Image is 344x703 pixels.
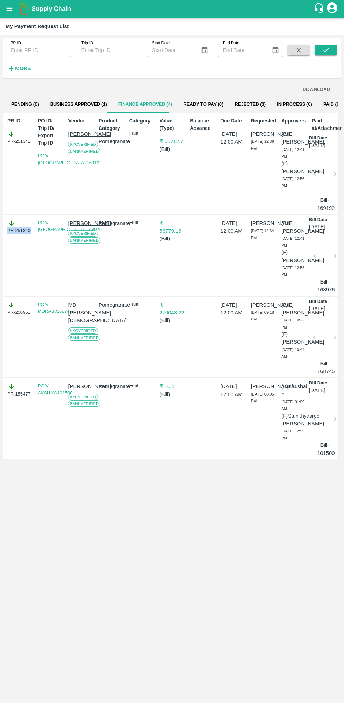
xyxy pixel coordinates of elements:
span: KYC Verified [68,327,98,334]
p: Paid at/Attachments [312,117,337,132]
a: PO/V MDRABI/168745 [38,302,72,314]
p: (F) [PERSON_NAME] [281,160,306,175]
label: PR ID [11,40,21,46]
p: Pomegranate [99,301,124,309]
p: (F) Sainithyasree [PERSON_NAME] [281,412,306,428]
p: ₹ 270043.22 [160,301,185,317]
p: ( Bill ) [160,317,185,324]
a: PO/V [GEOGRAPHIC_DATA]/169192 [38,153,102,165]
button: Choose date [269,44,282,57]
p: Approvers [281,117,306,125]
div: My Payment Request List [6,22,69,31]
p: [PERSON_NAME] [251,130,276,138]
button: Pending (0) [6,96,45,113]
p: (B) [PERSON_NAME] [281,301,306,317]
div: PR-155477 [7,383,32,397]
p: Pomegranate [99,219,124,227]
button: Ready To Pay (0) [178,96,229,113]
div: -- [190,219,215,226]
p: MD [PERSON_NAME][DEMOGRAPHIC_DATA] [68,301,93,325]
div: -- [190,301,215,308]
p: [DATE] [309,305,325,312]
p: (F) [PERSON_NAME] [281,330,306,346]
span: [DATE] 08:05 PM [251,392,274,403]
button: Choose date [198,44,211,57]
p: Requested [251,117,276,125]
span: [DATE] 12:41 PM [281,236,304,247]
p: Due Date [220,117,245,125]
p: ₹ 55712.7 [160,138,185,145]
p: ( Bill ) [160,235,185,243]
p: Fruit [129,130,154,137]
span: Bank Verified [68,148,100,154]
p: Pomegranate [99,383,124,390]
span: [DATE] 12:59 PM [281,429,304,440]
p: Bill-168976 [317,278,332,294]
p: [PERSON_NAME] [68,383,93,390]
input: End Date [218,44,266,57]
p: [DATE] 12:00 AM [220,219,245,235]
p: ( Bill ) [160,145,185,153]
p: Balance Advance [190,117,215,132]
strong: More [15,66,31,71]
img: logo [18,2,32,16]
p: PO ID/ Trip ID/ Export Trip ID [38,117,63,147]
p: (B) [PERSON_NAME] [281,219,306,235]
span: [DATE] 10:22 PM [281,318,304,329]
p: Category [129,117,154,125]
span: [DATE] 12:58 PM [281,266,304,277]
p: Bill-168745 [317,360,332,376]
div: -- [190,383,215,390]
p: Fruit [129,301,154,308]
button: Finance Approved (4) [113,96,178,113]
button: More [6,62,33,74]
label: End Date [223,40,239,46]
p: [DATE] [309,386,325,394]
p: Fruit [129,219,154,226]
span: KYC Verified [68,141,98,147]
div: PR-251340 [7,219,32,234]
span: [DATE] 10:44 AM [281,347,304,359]
button: DOWNLOAD [300,84,333,96]
div: account of current user [326,1,338,16]
p: (B) [PERSON_NAME] [281,130,306,146]
input: Enter PR ID [6,44,71,57]
p: ₹ 10.1 [160,383,185,390]
p: ( Bill ) [160,391,185,398]
p: Fruit [129,383,154,389]
p: (B) Kaushal Y [281,383,306,398]
p: [PERSON_NAME] [68,130,93,138]
span: [DATE] 01:09 AM [281,400,304,411]
span: Bank Verified [68,334,100,341]
div: PR-250961 [7,301,32,316]
p: Bill Date: [309,217,329,223]
span: Bank Verified [68,237,100,244]
button: open drawer [1,1,18,17]
label: Trip ID [81,40,93,46]
input: Enter Trip ID [77,44,142,57]
span: [DATE] 09:18 PM [251,310,274,321]
p: Vendor [68,117,93,125]
p: Bill Date: [309,298,329,305]
p: PR ID [7,117,32,125]
p: [PERSON_NAME] [68,219,93,227]
div: PR-251341 [7,130,32,145]
p: [DATE] 12:00 AM [220,383,245,398]
p: Product Category [99,117,124,132]
p: [DATE] 12:00 AM [220,130,245,146]
p: [PERSON_NAME] [251,301,276,309]
span: [DATE] 12:56 PM [281,177,304,188]
p: [PERSON_NAME] [251,219,276,227]
span: [DATE] 12:36 PM [251,139,274,151]
span: Bank Verified [68,400,100,407]
p: [DATE] 12:00 AM [220,301,245,317]
p: Value (Type) [160,117,185,132]
p: [PERSON_NAME] [251,383,276,390]
p: Pomegranate [99,138,124,145]
p: [DATE] [309,141,325,149]
input: Start Date [147,44,195,57]
button: In Process (0) [271,96,318,113]
p: Bill Date: [309,380,329,386]
p: Bill-101500 [317,441,332,457]
span: [DATE] 12:34 PM [251,228,274,240]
